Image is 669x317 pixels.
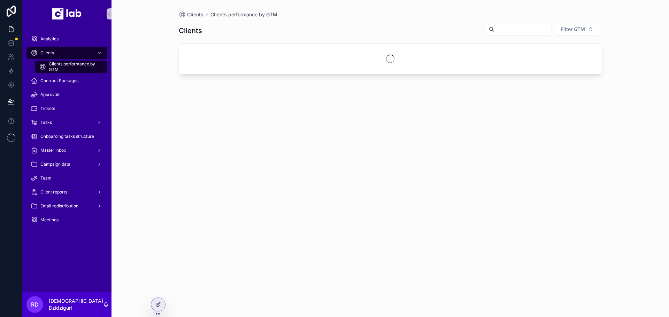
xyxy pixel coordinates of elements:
span: Filter GTM [561,26,585,33]
h1: Clients [179,26,202,35]
span: Onboarding tasks structure [40,134,94,139]
span: Clients performance by GTM [49,61,100,72]
span: Contract Packages [40,78,78,84]
span: Tickets [40,106,55,111]
a: Approvals [26,88,107,101]
span: Master Inbox [40,148,66,153]
a: Onboarding tasks structure [26,130,107,143]
span: Clients [40,50,54,56]
a: Tasks [26,116,107,129]
a: Meetings [26,214,107,226]
div: scrollable content [22,28,111,235]
span: Meetings [40,217,59,223]
a: Analytics [26,33,107,45]
a: Campaign data [26,158,107,171]
span: Analytics [40,36,59,42]
a: Contract Packages [26,74,107,87]
span: Campaign data [40,161,70,167]
span: Clients [187,11,203,18]
a: Team [26,172,107,184]
a: Tickets [26,102,107,115]
a: Clients [179,11,203,18]
a: Clients performance by GTM [35,61,107,73]
a: Clients [26,47,107,59]
a: Master Inbox [26,144,107,157]
img: App logo [52,8,82,19]
span: Client reports [40,189,67,195]
span: Team [40,175,52,181]
span: RD [31,300,39,309]
span: Tasks [40,120,52,125]
span: Email redistribution [40,203,78,209]
a: Clients performance by GTM [210,11,277,18]
p: [DEMOGRAPHIC_DATA] Dzidziguri [49,298,103,311]
a: Client reports [26,186,107,198]
a: Email redistribution [26,200,107,212]
button: Select Button [555,23,599,36]
span: Approvals [40,92,60,97]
